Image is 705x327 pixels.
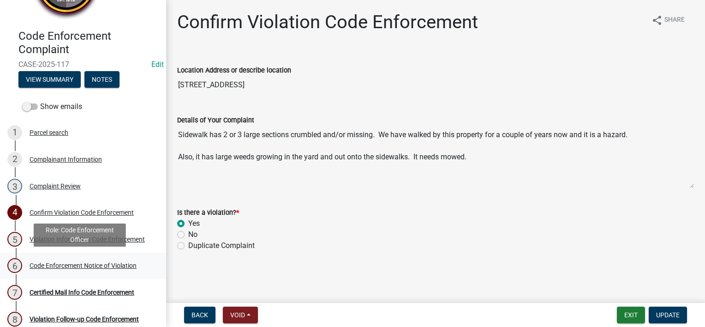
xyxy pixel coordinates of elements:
[184,307,215,323] button: Back
[230,311,245,319] span: Void
[84,76,119,84] wm-modal-confirm: Notes
[30,289,134,296] div: Certified Mail Info Code Enforcement
[649,307,687,323] button: Update
[151,60,164,69] a: Edit
[644,11,692,29] button: shareShare
[223,307,258,323] button: Void
[30,156,102,163] div: Complainant Information
[22,101,82,112] label: Show emails
[177,126,694,188] textarea: Sidewalk has 2 or 3 large sections crumbled and/or missing. We have walked by this property for a...
[651,15,663,26] i: share
[177,67,291,74] label: Location Address or describe location
[191,311,208,319] span: Back
[7,312,22,327] div: 8
[177,210,239,216] label: Is there a violation?
[30,316,139,322] div: Violation Follow-up Code Enforcement
[30,129,68,136] div: Parcel search
[30,262,137,269] div: Code Enforcement Notice of Violation
[7,125,22,140] div: 1
[151,60,164,69] wm-modal-confirm: Edit Application Number
[7,258,22,273] div: 6
[177,11,478,33] h1: Confirm Violation Code Enforcement
[18,76,81,84] wm-modal-confirm: Summary
[30,183,81,189] div: Complaint Review
[656,311,680,319] span: Update
[664,15,685,26] span: Share
[7,179,22,194] div: 3
[7,232,22,247] div: 5
[177,117,254,124] label: Details of Your Complaint
[30,209,134,216] div: Confirm Violation Code Enforcement
[34,224,126,247] div: Role: Code Enforcement Officer
[18,71,81,88] button: View Summary
[7,285,22,300] div: 7
[18,30,159,56] h4: Code Enforcement Complaint
[7,152,22,167] div: 2
[7,205,22,220] div: 4
[18,60,148,69] span: CASE-2025-117
[617,307,645,323] button: Exit
[30,236,145,242] div: Violation Information Code Enforcement
[188,229,197,240] label: No
[188,218,200,229] label: Yes
[84,71,119,88] button: Notes
[188,240,255,251] label: Duplicate Complaint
